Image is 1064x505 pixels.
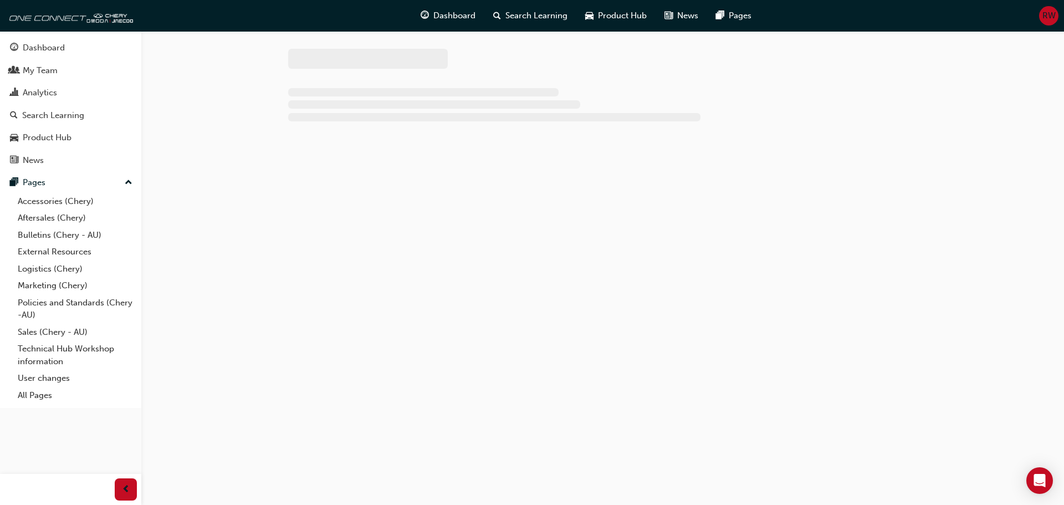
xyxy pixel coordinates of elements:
[4,83,137,103] a: Analytics
[707,4,760,27] a: pages-iconPages
[13,227,137,244] a: Bulletins (Chery - AU)
[421,9,429,23] span: guage-icon
[585,9,594,23] span: car-icon
[23,176,45,189] div: Pages
[125,176,132,190] span: up-icon
[4,172,137,193] button: Pages
[505,9,567,22] span: Search Learning
[13,243,137,261] a: External Resources
[23,42,65,54] div: Dashboard
[412,4,484,27] a: guage-iconDashboard
[13,370,137,387] a: User changes
[6,4,133,27] img: oneconnect
[484,4,576,27] a: search-iconSearch Learning
[656,4,707,27] a: news-iconNews
[4,150,137,171] a: News
[716,9,724,23] span: pages-icon
[13,387,137,404] a: All Pages
[122,483,130,497] span: prev-icon
[10,66,18,76] span: people-icon
[677,9,698,22] span: News
[4,38,137,58] a: Dashboard
[664,9,673,23] span: news-icon
[13,294,137,324] a: Policies and Standards (Chery -AU)
[23,154,44,167] div: News
[4,105,137,126] a: Search Learning
[23,86,57,99] div: Analytics
[4,127,137,148] a: Product Hub
[576,4,656,27] a: car-iconProduct Hub
[4,60,137,81] a: My Team
[10,178,18,188] span: pages-icon
[433,9,475,22] span: Dashboard
[598,9,647,22] span: Product Hub
[4,35,137,172] button: DashboardMy TeamAnalyticsSearch LearningProduct HubNews
[1039,6,1058,25] button: RW
[13,210,137,227] a: Aftersales (Chery)
[13,193,137,210] a: Accessories (Chery)
[23,131,71,144] div: Product Hub
[13,277,137,294] a: Marketing (Chery)
[13,261,137,278] a: Logistics (Chery)
[10,156,18,166] span: news-icon
[22,109,84,122] div: Search Learning
[493,9,501,23] span: search-icon
[13,340,137,370] a: Technical Hub Workshop information
[10,133,18,143] span: car-icon
[729,9,751,22] span: Pages
[10,111,18,121] span: search-icon
[23,64,58,77] div: My Team
[10,43,18,53] span: guage-icon
[10,88,18,98] span: chart-icon
[1042,9,1056,22] span: RW
[1026,467,1053,494] div: Open Intercom Messenger
[13,324,137,341] a: Sales (Chery - AU)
